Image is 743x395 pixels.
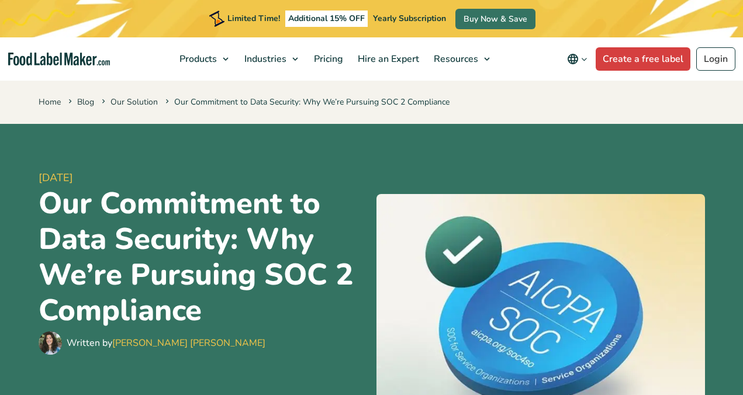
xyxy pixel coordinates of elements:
[596,47,690,71] a: Create a free label
[67,336,265,350] div: Written by
[110,96,158,108] a: Our Solution
[427,37,496,81] a: Resources
[176,53,218,65] span: Products
[373,13,446,24] span: Yearly Subscription
[696,47,735,71] a: Login
[354,53,420,65] span: Hire an Expert
[39,186,367,328] h1: Our Commitment to Data Security: Why We’re Pursuing SOC 2 Compliance
[559,47,596,71] button: Change language
[285,11,368,27] span: Additional 15% OFF
[455,9,535,29] a: Buy Now & Save
[8,53,110,66] a: Food Label Maker homepage
[77,96,94,108] a: Blog
[172,37,234,81] a: Products
[241,53,288,65] span: Industries
[430,53,479,65] span: Resources
[163,96,450,108] span: Our Commitment to Data Security: Why We’re Pursuing SOC 2 Compliance
[237,37,304,81] a: Industries
[39,331,62,355] img: Maria Abi Hanna - Food Label Maker
[351,37,424,81] a: Hire an Expert
[307,37,348,81] a: Pricing
[39,96,61,108] a: Home
[227,13,280,24] span: Limited Time!
[310,53,344,65] span: Pricing
[112,337,265,349] a: [PERSON_NAME] [PERSON_NAME]
[39,170,367,186] span: [DATE]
